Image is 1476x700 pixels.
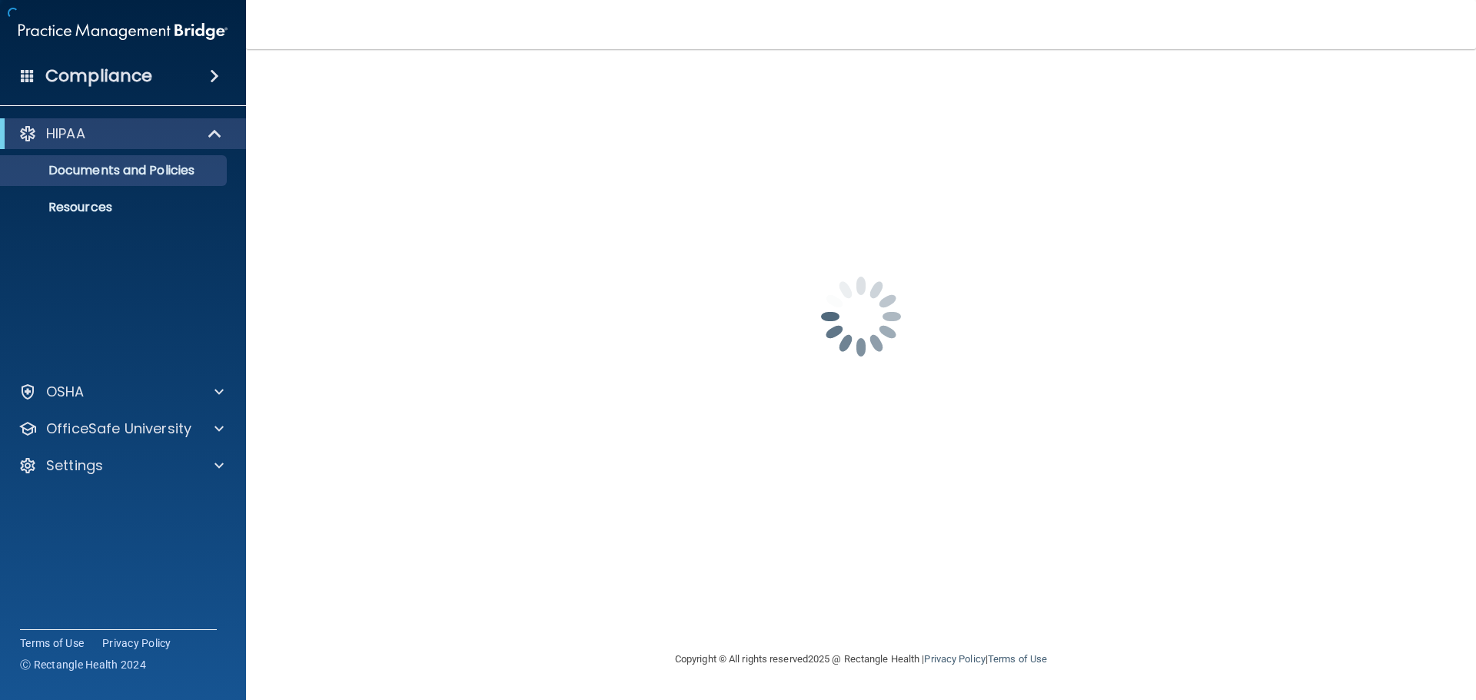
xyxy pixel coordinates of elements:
p: Settings [46,456,103,475]
p: OSHA [46,383,85,401]
p: Resources [10,200,220,215]
a: Settings [18,456,224,475]
img: PMB logo [18,16,228,47]
p: OfficeSafe University [46,420,191,438]
img: spinner.e123f6fc.gif [784,240,938,393]
p: Documents and Policies [10,163,220,178]
h4: Compliance [45,65,152,87]
a: Privacy Policy [102,635,171,651]
a: Terms of Use [20,635,84,651]
div: Copyright © All rights reserved 2025 @ Rectangle Health | | [580,635,1142,684]
a: Terms of Use [988,653,1047,665]
a: Privacy Policy [924,653,985,665]
p: HIPAA [46,124,85,143]
a: OfficeSafe University [18,420,224,438]
span: Ⓒ Rectangle Health 2024 [20,657,146,672]
a: OSHA [18,383,224,401]
a: HIPAA [18,124,223,143]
